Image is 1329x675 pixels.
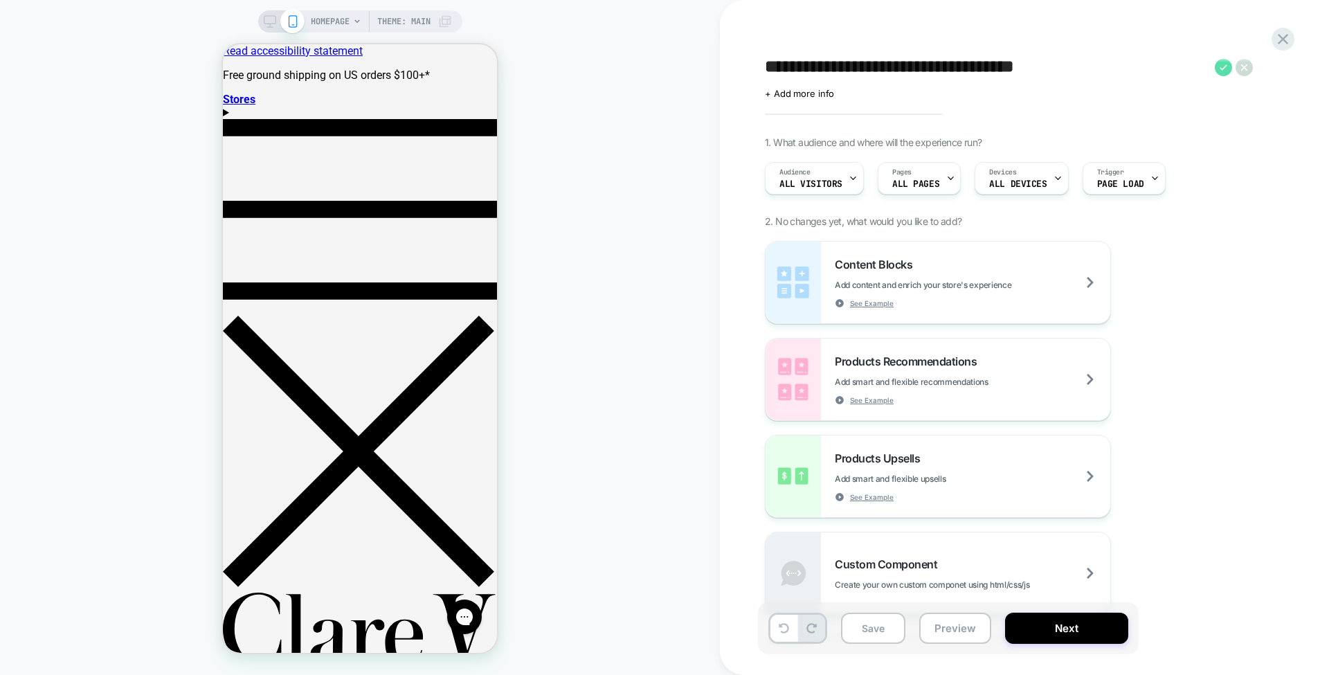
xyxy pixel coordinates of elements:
[377,10,431,33] span: Theme: MAIN
[835,280,1081,290] span: Add content and enrich your store's experience
[835,557,944,571] span: Custom Component
[850,395,894,405] span: See Example
[835,451,927,465] span: Products Upsells
[835,354,984,368] span: Products Recommendations
[779,179,842,189] span: All Visitors
[850,492,894,502] span: See Example
[765,215,961,227] span: 2. No changes yet, what would you like to add?
[841,613,905,644] button: Save
[835,474,1015,484] span: Add smart and flexible upsells
[989,179,1047,189] span: ALL DEVICES
[835,579,1099,590] span: Create your own custom componet using html/css/js
[835,258,919,271] span: Content Blocks
[765,88,834,99] span: + Add more info
[892,168,912,177] span: Pages
[779,168,811,177] span: Audience
[850,298,894,308] span: See Example
[217,550,266,595] iframe: Gorgias live chat messenger
[311,10,350,33] span: HOMEPAGE
[835,377,1058,387] span: Add smart and flexible recommendations
[989,168,1016,177] span: Devices
[765,136,982,148] span: 1. What audience and where will the experience run?
[1097,179,1144,189] span: Page Load
[1097,168,1124,177] span: Trigger
[919,613,991,644] button: Preview
[892,179,939,189] span: ALL PAGES
[1005,613,1128,644] button: Next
